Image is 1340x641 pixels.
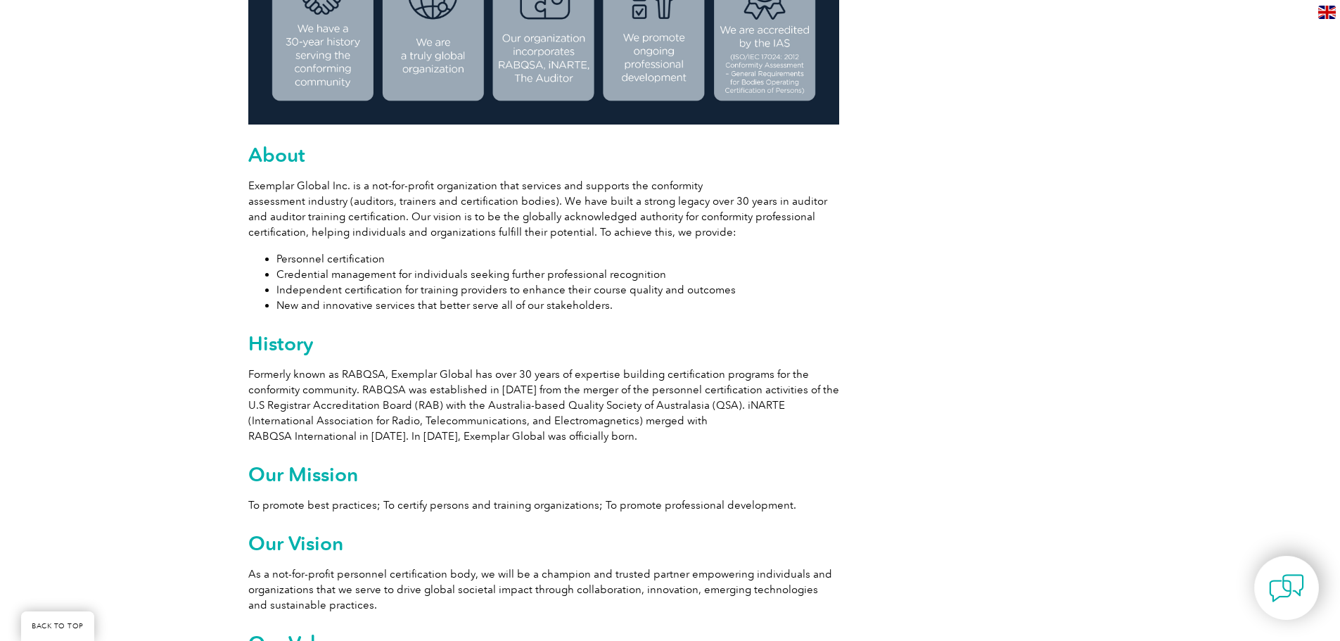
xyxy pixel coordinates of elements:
p: Formerly known as RABQSA, Exemplar Global has over 30 years of expertise building certification p... [248,367,839,444]
h2: Our Mission [248,463,839,485]
img: en [1318,6,1336,19]
li: Independent certification for training providers to enhance their course quality and outcomes [276,282,839,298]
b: Our Vision [248,531,343,555]
p: As a not-for-profit personnel certification body, we will be a champion and trusted partner empow... [248,566,839,613]
li: New and innovative services that better serve all of our stakeholders. [276,298,839,313]
li: Credential management for individuals seeking further professional recognition [276,267,839,282]
h2: History [248,332,839,355]
p: Exemplar Global Inc. is a not-for-profit organization that services and supports the conformity a... [248,178,839,240]
a: BACK TO TOP [21,611,94,641]
li: Personnel certification [276,251,839,267]
p: To promote best practices; To certify persons and training organizations; To promote professional... [248,497,839,513]
img: contact-chat.png [1269,571,1304,606]
h2: About [248,144,839,166]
